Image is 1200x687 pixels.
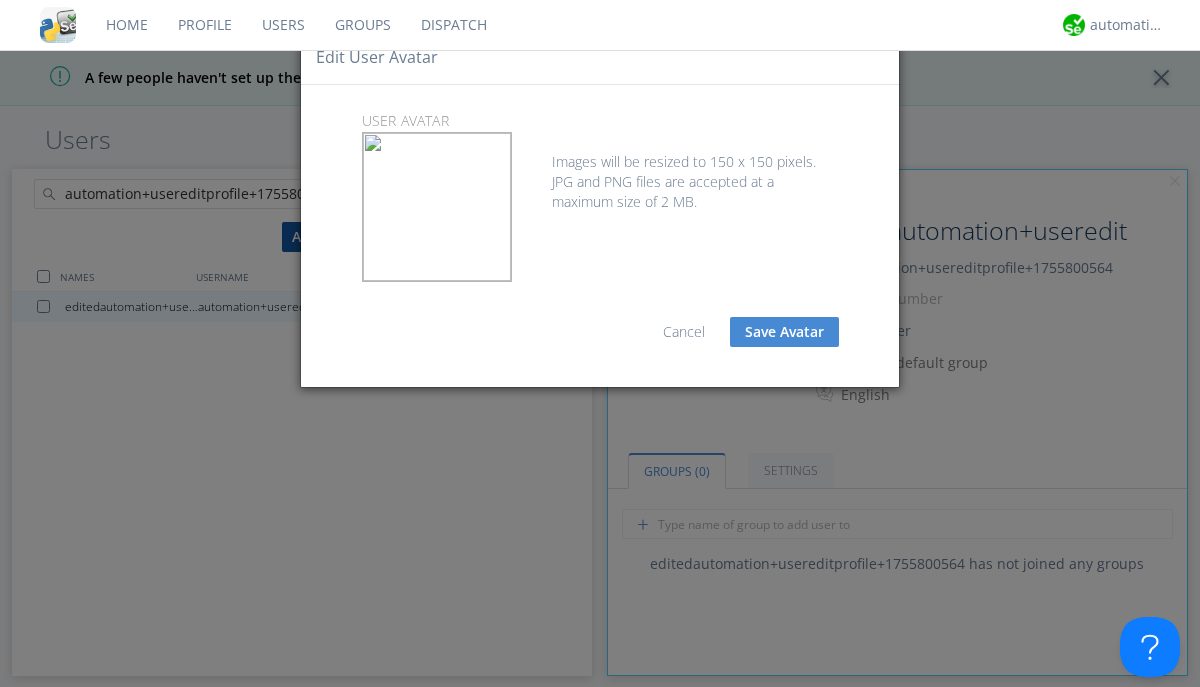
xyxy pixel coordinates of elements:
[1090,15,1165,35] div: automation+atlas
[730,317,839,347] button: Save Avatar
[663,322,705,341] a: Cancel
[40,7,76,43] img: cddb5a64eb264b2086981ab96f4c1ba7
[316,46,438,69] h4: Edit user Avatar
[362,132,839,212] div: Images will be resized to 150 x 150 pixels. JPG and PNG files are accepted at a maximum size of 2...
[363,133,511,281] img: 70766ca2-4c97-4a72-9c8e-5ddd5ccf5b0e
[347,110,854,132] p: user Avatar
[1063,14,1085,36] img: d2d01cd9b4174d08988066c6d424eccd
